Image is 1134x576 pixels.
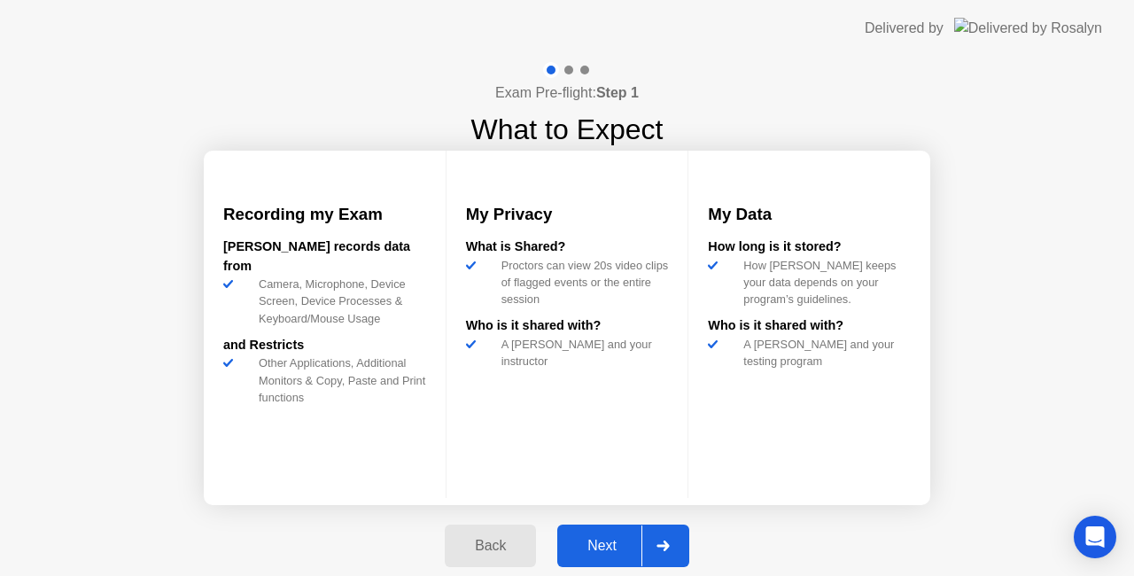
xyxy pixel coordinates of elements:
div: Next [563,538,641,554]
div: Delivered by [865,18,944,39]
h4: Exam Pre-flight: [495,82,639,104]
button: Next [557,525,689,567]
b: Step 1 [596,85,639,100]
div: A [PERSON_NAME] and your instructor [494,336,669,370]
div: How long is it stored? [708,237,911,257]
div: How [PERSON_NAME] keeps your data depends on your program’s guidelines. [736,257,911,308]
div: Who is it shared with? [708,316,911,336]
div: Back [450,538,531,554]
h3: Recording my Exam [223,202,426,227]
div: Who is it shared with? [466,316,669,336]
div: [PERSON_NAME] records data from [223,237,426,276]
button: Back [445,525,536,567]
div: A [PERSON_NAME] and your testing program [736,336,911,370]
div: What is Shared? [466,237,669,257]
div: Proctors can view 20s video clips of flagged events or the entire session [494,257,669,308]
div: Other Applications, Additional Monitors & Copy, Paste and Print functions [252,354,426,406]
h3: My Privacy [466,202,669,227]
img: Delivered by Rosalyn [954,18,1102,38]
div: Open Intercom Messenger [1074,516,1116,558]
h1: What to Expect [471,108,664,151]
div: and Restricts [223,336,426,355]
h3: My Data [708,202,911,227]
div: Camera, Microphone, Device Screen, Device Processes & Keyboard/Mouse Usage [252,276,426,327]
